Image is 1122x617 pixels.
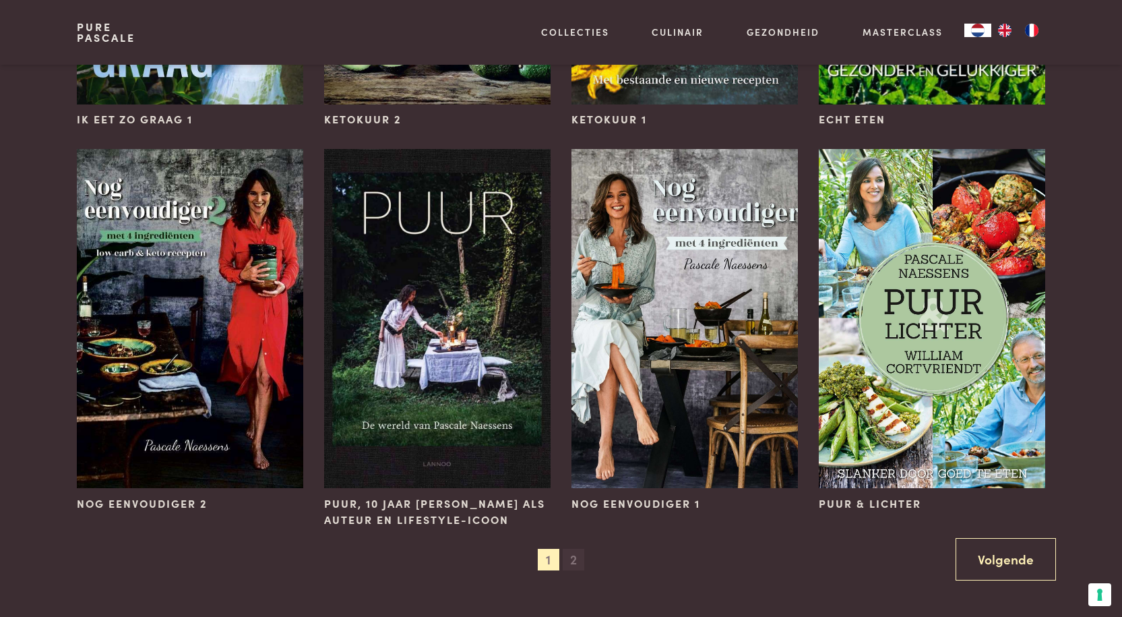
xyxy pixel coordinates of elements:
[538,549,559,570] span: 1
[541,25,609,39] a: Collecties
[324,149,550,527] a: PUUR, 10 jaar Pascale Naessens als auteur en lifestyle-icoon PUUR, 10 jaar [PERSON_NAME] als aute...
[77,111,193,127] span: Ik eet zo graag 1
[77,22,135,43] a: PurePascale
[863,25,943,39] a: Masterclass
[991,24,1045,37] ul: Language list
[571,149,797,488] img: Nog eenvoudiger 1
[571,496,700,512] span: Nog eenvoudiger 1
[819,149,1045,488] img: Puur &#038; Lichter
[964,24,991,37] div: Language
[1088,583,1111,606] button: Uw voorkeuren voor toestemming voor trackingtechnologieën
[563,549,584,570] span: 2
[819,111,885,127] span: Echt eten
[324,149,550,488] img: PUUR, 10 jaar Pascale Naessens als auteur en lifestyle-icoon
[964,24,991,37] a: NL
[77,496,208,512] span: Nog eenvoudiger 2
[571,149,797,511] a: Nog eenvoudiger 1 Nog eenvoudiger 1
[956,538,1056,581] a: Volgende
[652,25,704,39] a: Culinair
[77,149,303,488] img: Nog eenvoudiger 2
[571,111,647,127] span: Ketokuur 1
[77,149,303,511] a: Nog eenvoudiger 2 Nog eenvoudiger 2
[991,24,1018,37] a: EN
[964,24,1045,37] aside: Language selected: Nederlands
[819,496,921,512] span: Puur & Lichter
[747,25,819,39] a: Gezondheid
[1018,24,1045,37] a: FR
[819,149,1045,511] a: Puur &#038; Lichter Puur & Lichter
[324,111,402,127] span: Ketokuur 2
[324,496,550,528] span: PUUR, 10 jaar [PERSON_NAME] als auteur en lifestyle-icoon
